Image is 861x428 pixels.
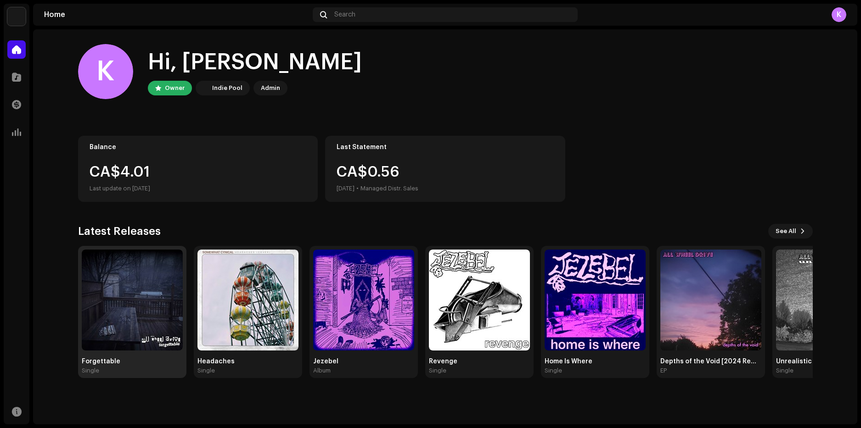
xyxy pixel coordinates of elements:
div: Last update on [DATE] [90,183,307,194]
div: Indie Pool [212,83,242,94]
div: Admin [261,83,280,94]
div: Home [44,11,309,18]
div: • [356,183,359,194]
h3: Latest Releases [78,224,161,239]
div: Revenge [429,358,530,365]
div: Hi, [PERSON_NAME] [148,48,362,77]
div: K [832,7,846,22]
button: See All [768,224,813,239]
re-o-card-value: Balance [78,136,318,202]
div: Balance [90,144,307,151]
span: Search [334,11,355,18]
div: Depths of the Void [2024 Remaster] [660,358,761,365]
div: Album [313,367,331,374]
span: See All [776,222,796,240]
img: 190830b2-3b53-4b0d-992c-d3620458de1d [197,83,208,94]
div: K [78,44,133,99]
div: Single [776,367,793,374]
img: a89879c8-02d1-4f13-bf40-0facdf4eb15d [660,250,761,350]
div: Single [82,367,99,374]
div: Single [545,367,562,374]
img: 6d5d6762-780d-4365-b540-df7b6975a5fd [82,250,183,350]
div: Jezebel [313,358,414,365]
img: 48b08eaf-37b4-4a5e-a852-7535f8201e8f [313,250,414,350]
div: Single [429,367,446,374]
img: 190830b2-3b53-4b0d-992c-d3620458de1d [7,7,26,26]
div: Home Is Where [545,358,646,365]
div: EP [660,367,667,374]
div: [DATE] [337,183,355,194]
div: Last Statement [337,144,554,151]
img: 3b53af67-4141-4db6-a480-00202657a531 [197,250,298,350]
div: Forgettable [82,358,183,365]
div: Single [197,367,215,374]
div: Owner [165,83,185,94]
img: 27e86660-e0be-49fd-b5ea-97b4b2943fa5 [429,250,530,350]
img: 5d7e1c0b-4571-41ac-b06b-a7cb8f1f86b0 [545,250,646,350]
div: Managed Distr. Sales [360,183,418,194]
re-o-card-value: Last Statement [325,136,565,202]
div: Headaches [197,358,298,365]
